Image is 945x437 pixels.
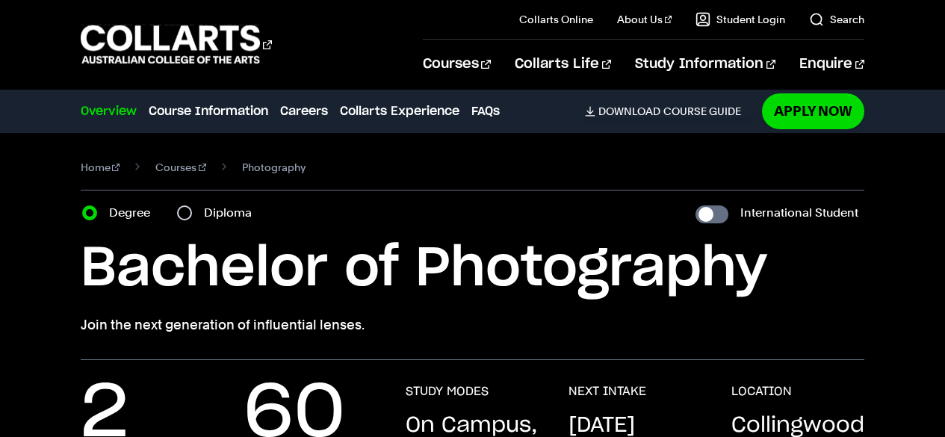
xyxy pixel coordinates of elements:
h1: Bachelor of Photography [81,235,865,303]
h3: NEXT INTAKE [568,384,646,399]
a: Study Information [635,40,775,89]
h3: LOCATION [731,384,792,399]
div: Go to homepage [81,23,272,66]
span: Download [598,105,660,118]
a: Apply Now [762,93,864,128]
label: Diploma [204,202,261,223]
label: International Student [740,202,858,223]
a: Collarts Experience [340,102,459,120]
a: Careers [280,102,328,120]
h3: STUDY MODES [406,384,489,399]
a: Home [81,157,120,178]
a: DownloadCourse Guide [585,105,753,118]
a: Collarts Life [515,40,611,89]
a: Courses [155,157,206,178]
a: Enquire [799,40,864,89]
a: Collarts Online [519,12,593,27]
a: Overview [81,102,137,120]
a: Courses [423,40,491,89]
a: Student Login [695,12,785,27]
span: Photography [242,157,306,178]
a: Search [809,12,864,27]
a: About Us [617,12,672,27]
a: FAQs [471,102,500,120]
a: Course Information [149,102,268,120]
label: Degree [109,202,159,223]
p: Join the next generation of influential lenses. [81,314,865,335]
